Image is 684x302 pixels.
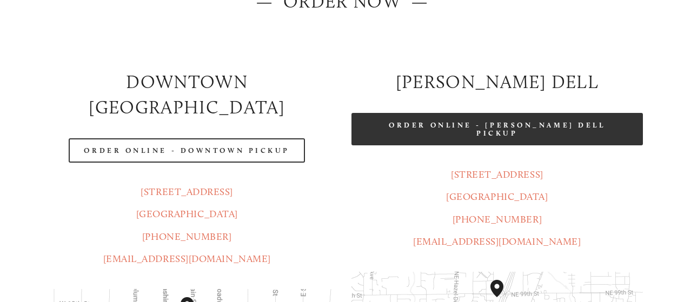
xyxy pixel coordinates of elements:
a: [GEOGRAPHIC_DATA] [136,208,238,220]
a: [STREET_ADDRESS] [451,169,543,180]
a: Order Online - Downtown pickup [69,138,305,163]
a: [PHONE_NUMBER] [142,231,232,243]
a: Order Online - [PERSON_NAME] Dell Pickup [351,113,643,145]
h2: Downtown [GEOGRAPHIC_DATA] [41,69,333,120]
a: [GEOGRAPHIC_DATA] [446,191,548,203]
a: [EMAIL_ADDRESS][DOMAIN_NAME] [413,236,581,247]
a: [STREET_ADDRESS] [141,186,233,198]
a: [EMAIL_ADDRESS][DOMAIN_NAME] [103,253,271,265]
h2: [PERSON_NAME] DELL [351,69,643,95]
a: [PHONE_NUMBER] [453,213,542,225]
